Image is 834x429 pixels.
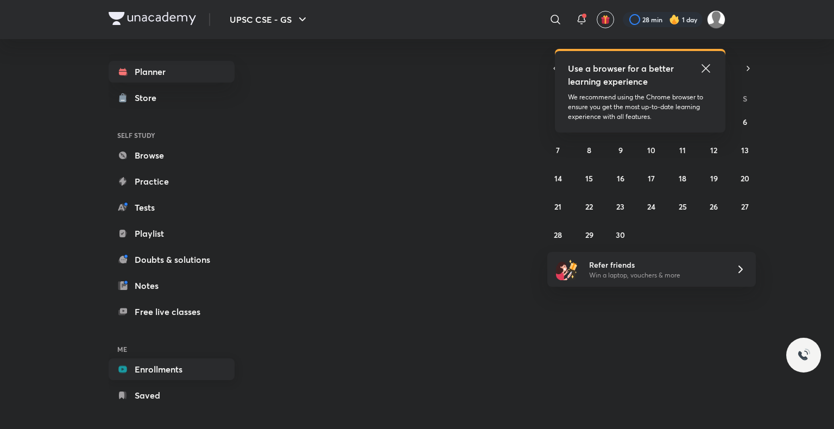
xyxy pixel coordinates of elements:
[601,15,610,24] img: avatar
[616,230,625,240] abbr: September 30, 2025
[612,226,629,243] button: September 30, 2025
[580,226,598,243] button: September 29, 2025
[743,93,747,104] abbr: Saturday
[643,141,660,159] button: September 10, 2025
[568,62,676,88] h5: Use a browser for a better learning experience
[589,259,723,270] h6: Refer friends
[648,173,655,184] abbr: September 17, 2025
[679,201,687,212] abbr: September 25, 2025
[109,275,235,296] a: Notes
[109,197,235,218] a: Tests
[679,173,686,184] abbr: September 18, 2025
[554,201,561,212] abbr: September 21, 2025
[109,223,235,244] a: Playlist
[549,226,567,243] button: September 28, 2025
[549,141,567,159] button: September 7, 2025
[109,12,196,25] img: Company Logo
[585,173,593,184] abbr: September 15, 2025
[643,169,660,187] button: September 17, 2025
[743,117,747,127] abbr: September 6, 2025
[109,87,235,109] a: Store
[585,201,593,212] abbr: September 22, 2025
[109,358,235,380] a: Enrollments
[549,198,567,215] button: September 21, 2025
[741,173,749,184] abbr: September 20, 2025
[109,340,235,358] h6: ME
[618,145,623,155] abbr: September 9, 2025
[616,201,624,212] abbr: September 23, 2025
[612,198,629,215] button: September 23, 2025
[597,11,614,28] button: avatar
[674,141,691,159] button: September 11, 2025
[612,141,629,159] button: September 9, 2025
[797,349,810,362] img: ttu
[741,145,749,155] abbr: September 13, 2025
[617,173,624,184] abbr: September 16, 2025
[736,198,754,215] button: September 27, 2025
[669,14,680,25] img: streak
[679,145,686,155] abbr: September 11, 2025
[643,198,660,215] button: September 24, 2025
[580,141,598,159] button: September 8, 2025
[585,230,593,240] abbr: September 29, 2025
[736,113,754,130] button: September 6, 2025
[741,201,749,212] abbr: September 27, 2025
[612,169,629,187] button: September 16, 2025
[109,249,235,270] a: Doubts & solutions
[109,12,196,28] a: Company Logo
[710,201,718,212] abbr: September 26, 2025
[109,61,235,83] a: Planner
[223,9,315,30] button: UPSC CSE - GS
[587,145,591,155] abbr: September 8, 2025
[647,201,655,212] abbr: September 24, 2025
[710,173,718,184] abbr: September 19, 2025
[705,198,723,215] button: September 26, 2025
[647,145,655,155] abbr: September 10, 2025
[554,230,562,240] abbr: September 28, 2025
[710,145,717,155] abbr: September 12, 2025
[589,270,723,280] p: Win a laptop, vouchers & more
[707,10,725,29] img: Abhijeet Srivastav
[109,171,235,192] a: Practice
[568,92,712,122] p: We recommend using the Chrome browser to ensure you get the most up-to-date learning experience w...
[674,198,691,215] button: September 25, 2025
[556,258,578,280] img: referral
[736,141,754,159] button: September 13, 2025
[549,169,567,187] button: September 14, 2025
[109,126,235,144] h6: SELF STUDY
[554,173,562,184] abbr: September 14, 2025
[109,144,235,166] a: Browse
[556,145,560,155] abbr: September 7, 2025
[109,301,235,323] a: Free live classes
[109,384,235,406] a: Saved
[705,169,723,187] button: September 19, 2025
[736,169,754,187] button: September 20, 2025
[705,141,723,159] button: September 12, 2025
[674,169,691,187] button: September 18, 2025
[135,91,163,104] div: Store
[580,169,598,187] button: September 15, 2025
[580,198,598,215] button: September 22, 2025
